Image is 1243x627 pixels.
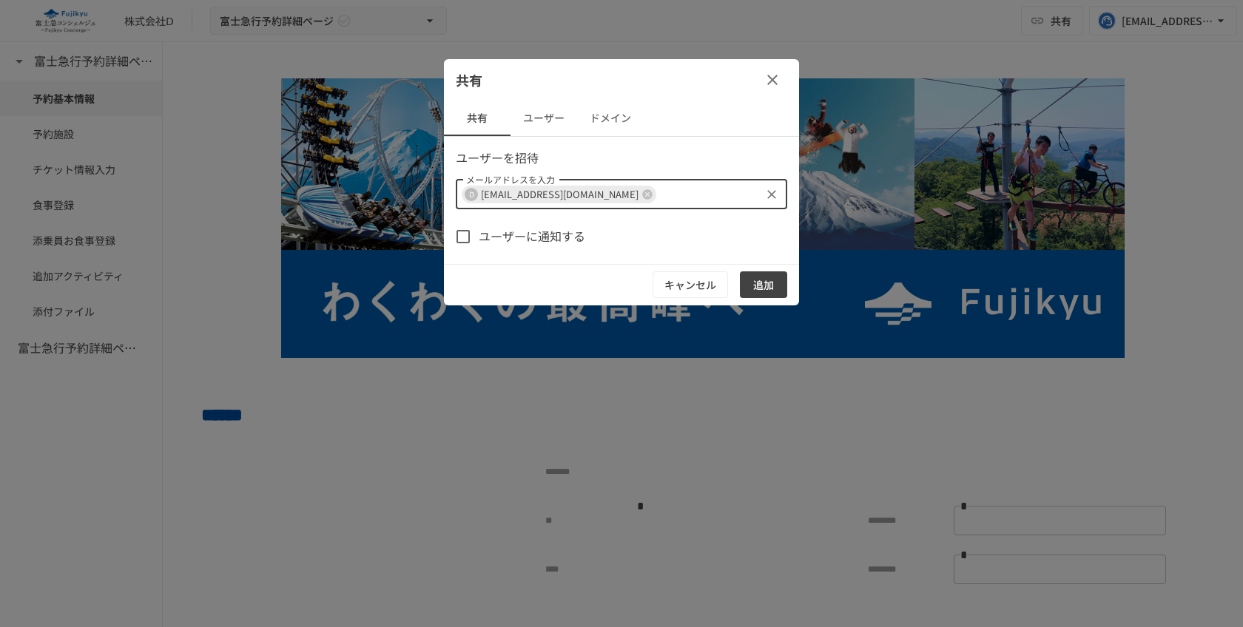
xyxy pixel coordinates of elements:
[465,188,478,201] div: D
[479,227,585,246] span: ユーザーに通知する
[653,271,728,299] button: キャンセル
[466,173,555,186] label: メールアドレスを入力
[444,59,799,101] div: 共有
[511,101,577,136] button: ユーザー
[475,186,644,203] span: [EMAIL_ADDRESS][DOMAIN_NAME]
[444,101,511,136] button: 共有
[740,271,787,299] button: 追加
[577,101,644,136] button: ドメイン
[761,184,782,205] button: クリア
[462,186,656,203] div: D[EMAIL_ADDRESS][DOMAIN_NAME]
[456,149,787,168] p: ユーザーを招待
